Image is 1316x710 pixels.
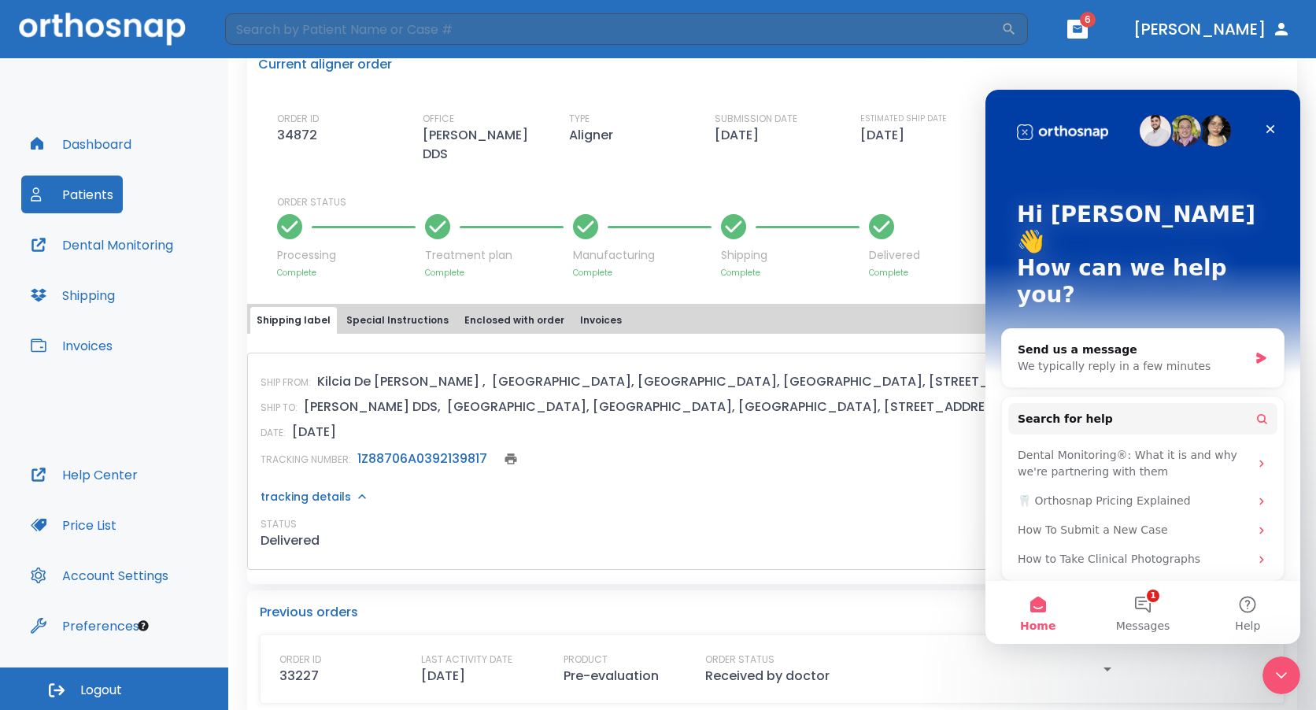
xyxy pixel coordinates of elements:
[21,557,178,594] button: Account Settings
[564,667,659,686] p: Pre-evaluation
[250,307,337,334] button: Shipping label
[21,226,183,264] button: Dental Monitoring
[721,267,859,279] p: Complete
[985,90,1300,644] iframe: Intercom live chat
[277,112,319,126] p: ORDER ID
[705,653,774,667] p: ORDER STATUS
[715,126,765,145] p: [DATE]
[421,653,512,667] p: LAST ACTIVITY DATE
[1127,15,1297,43] button: [PERSON_NAME]
[19,13,186,45] img: Orthosnap
[869,267,920,279] p: Complete
[21,506,126,544] button: Price List
[492,372,1055,391] p: [GEOGRAPHIC_DATA], [GEOGRAPHIC_DATA], [GEOGRAPHIC_DATA], [STREET_ADDRESS],
[261,517,297,531] p: STATUS
[340,307,455,334] button: Special Instructions
[250,307,1294,334] div: tabs
[569,126,619,145] p: Aligner
[21,125,141,163] button: Dashboard
[279,667,319,686] p: 33227
[573,267,712,279] p: Complete
[1262,656,1300,694] iframe: Intercom live chat
[136,619,150,633] div: Tooltip anchor
[573,247,712,264] p: Manufacturing
[357,449,487,468] a: 1Z88706A0392139817
[564,653,608,667] p: PRODUCT
[21,176,123,213] button: Patients
[574,307,628,334] button: Invoices
[261,489,351,505] p: tracking details
[869,247,920,264] p: Delivered
[705,667,830,686] p: Received by doctor
[277,195,1286,209] p: ORDER STATUS
[277,126,323,145] p: 34872
[261,401,298,415] p: SHIP TO:
[860,126,911,145] p: [DATE]
[317,372,486,391] p: Kilcia De [PERSON_NAME] ,
[277,267,416,279] p: Complete
[425,247,564,264] p: Treatment plan
[21,276,124,314] button: Shipping
[260,603,1285,622] p: Previous orders
[279,653,321,667] p: ORDER ID
[423,112,454,126] p: OFFICE
[500,448,522,470] button: print
[458,307,571,334] button: Enclosed with order
[292,423,336,442] p: [DATE]
[721,247,859,264] p: Shipping
[80,682,122,699] span: Logout
[21,456,147,494] button: Help Center
[258,55,392,74] p: Current aligner order
[261,375,311,390] p: SHIP FROM:
[261,426,286,440] p: DATE:
[860,112,947,126] p: ESTIMATED SHIP DATE
[277,247,416,264] p: Processing
[21,607,149,645] button: Preferences
[21,327,122,364] button: Invoices
[225,13,1001,45] input: Search by Patient Name or Case #
[261,453,351,467] p: TRACKING NUMBER:
[425,267,564,279] p: Complete
[1080,12,1096,28] span: 6
[421,667,465,686] p: [DATE]
[423,126,556,164] p: [PERSON_NAME] DDS
[715,112,797,126] p: SUBMISSION DATE
[447,398,1010,416] p: [GEOGRAPHIC_DATA], [GEOGRAPHIC_DATA], [GEOGRAPHIC_DATA], [STREET_ADDRESS],
[304,398,441,416] p: [PERSON_NAME] DDS,
[261,531,320,550] p: Delivered
[569,112,590,126] p: TYPE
